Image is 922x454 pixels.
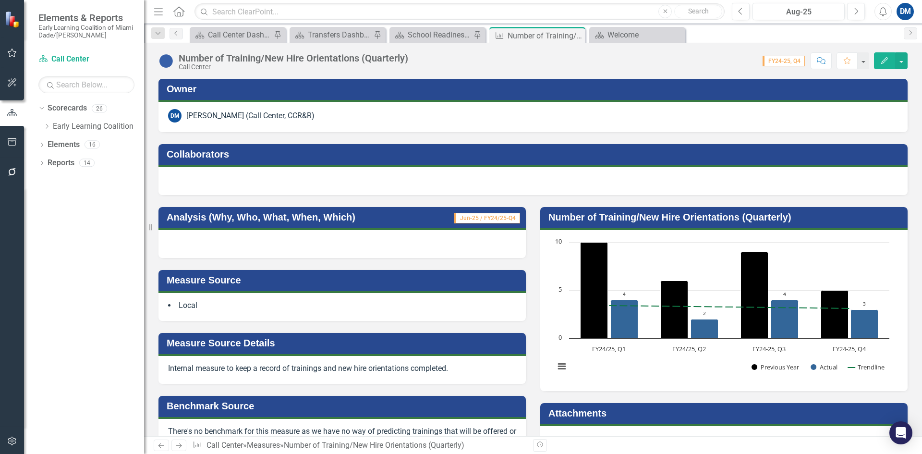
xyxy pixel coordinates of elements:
[179,301,197,310] span: Local
[611,300,638,339] path: FY24/25, Q1, 4. Actual.
[863,300,866,307] text: 3
[752,344,786,353] text: FY24-25, Q3
[186,110,315,122] div: [PERSON_NAME] (Call Center, CCR&R)
[783,291,786,297] text: 4
[38,12,134,24] span: Elements & Reports
[308,29,371,41] div: Transfers Dashboard
[392,29,471,41] a: School Readiness Applications in Queue Dashboard
[752,363,800,371] button: Show Previous Year
[833,344,866,353] text: FY24-25, Q4
[179,63,408,71] div: Call Center
[508,30,583,42] div: Number of Training/New Hire Orientations (Quarterly)
[548,408,903,418] h3: Attachments
[752,3,845,20] button: Aug-25
[168,427,516,447] span: There's no benchmark for this measure as we have no way of predicting trainings that will be offe...
[763,56,805,66] span: FY24-25, Q4
[38,54,134,65] a: Call Center
[247,441,280,450] a: Measures
[581,243,849,339] g: Previous Year, series 1 of 3. Bar series with 4 bars.
[820,363,837,371] text: Actual
[848,363,885,371] button: Show Trendline
[167,338,521,348] h3: Measure Source Details
[79,159,95,167] div: 14
[558,333,562,342] text: 0
[756,6,841,18] div: Aug-25
[550,237,894,381] svg: Interactive chart
[555,360,569,373] button: View chart menu, Chart
[48,158,74,169] a: Reports
[623,291,626,297] text: 4
[38,24,134,39] small: Early Learning Coalition of Miami Dade/[PERSON_NAME]
[851,310,878,339] path: FY24-25, Q4, 3. Actual.
[889,421,912,444] div: Open Intercom Messenger
[548,212,903,222] h3: Number of Training/New Hire Orientations (Quarterly)
[691,319,718,339] path: FY24/25, Q2, 2. Actual.
[284,441,464,450] div: Number of Training/New Hire Orientations (Quarterly)
[558,285,562,294] text: 5
[592,29,683,41] a: Welcome
[167,84,903,94] h3: Owner
[555,237,562,245] text: 10
[53,121,144,132] a: Early Learning Coalition
[607,29,683,41] div: Welcome
[179,53,408,63] div: Number of Training/New Hire Orientations (Quarterly)
[703,310,706,317] text: 2
[38,76,134,93] input: Search Below...
[48,103,87,114] a: Scorecards
[661,281,688,339] path: FY24/25, Q2, 6. Previous Year.
[821,291,849,339] path: FY24-25, Q4, 5. Previous Year.
[206,441,243,450] a: Call Center
[168,109,182,123] div: DM
[672,344,706,353] text: FY24/25, Q2
[550,237,898,381] div: Chart. Highcharts interactive chart.
[688,7,709,15] span: Search
[167,401,521,411] h3: Benchmark Source
[674,5,722,18] button: Search
[158,53,174,69] img: No Information
[581,243,608,339] path: FY24/25, Q1, 10. Previous Year.
[168,363,516,374] p: Internal measure to keep a record of trainings and new hire orientations completed.
[192,29,271,41] a: Call Center Dashboard
[194,3,725,20] input: Search ClearPoint...
[92,104,107,112] div: 26
[193,440,526,451] div: » »
[741,252,768,339] path: FY24-25, Q3, 9. Previous Year.
[592,344,626,353] text: FY24/25, Q1
[611,300,878,339] g: Actual, series 2 of 3. Bar series with 4 bars.
[48,139,80,150] a: Elements
[454,213,520,223] span: Jun-25 / FY24/25-Q4
[208,29,271,41] div: Call Center Dashboard
[811,363,837,371] button: Show Actual
[897,3,914,20] button: DM
[292,29,371,41] a: Transfers Dashboard
[167,212,428,222] h3: Analysis (Why, Who, What, When, Which)
[5,11,22,28] img: ClearPoint Strategy
[408,29,471,41] div: School Readiness Applications in Queue Dashboard
[85,141,100,149] div: 16
[167,275,521,285] h3: Measure Source
[771,300,799,339] path: FY24-25, Q3, 4. Actual.
[167,149,903,160] h3: Collaborators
